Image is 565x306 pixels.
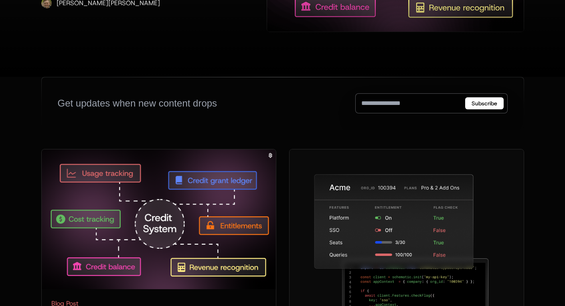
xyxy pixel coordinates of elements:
[42,149,276,289] img: Pillar - Credits Builder
[58,97,217,110] div: Get updates when new content drops
[465,97,504,109] button: Subscribe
